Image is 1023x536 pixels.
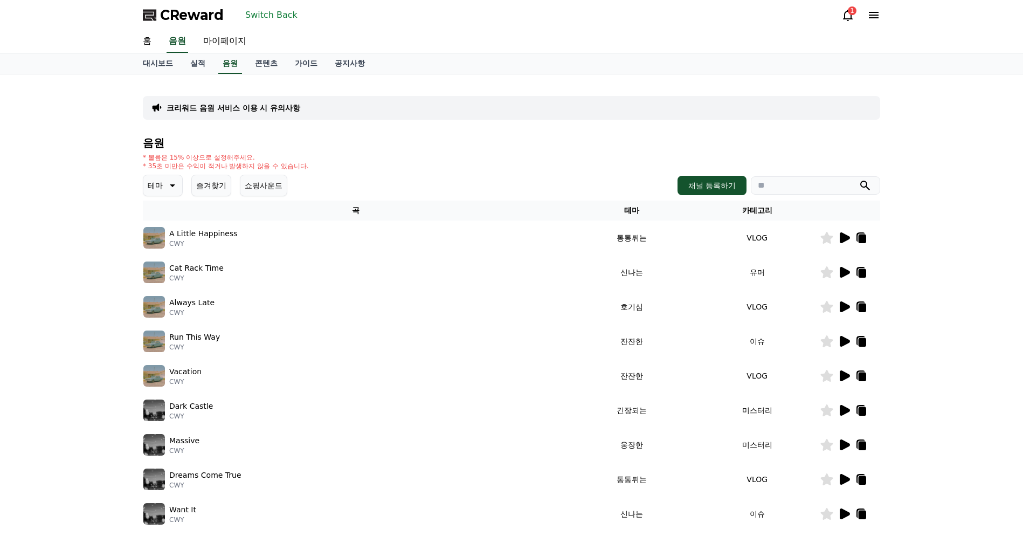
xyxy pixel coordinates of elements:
[134,30,160,53] a: 홈
[694,359,820,393] td: VLOG
[169,412,213,421] p: CWY
[143,175,183,196] button: 테마
[169,401,213,412] p: Dark Castle
[167,30,188,53] a: 음원
[169,435,199,446] p: Massive
[694,462,820,497] td: VLOG
[694,255,820,290] td: 유머
[169,366,202,377] p: Vacation
[160,6,224,24] span: CReward
[169,332,220,343] p: Run This Way
[569,324,695,359] td: 잔잔한
[286,53,326,74] a: 가이드
[694,221,820,255] td: VLOG
[143,262,165,283] img: music
[169,446,199,455] p: CWY
[694,201,820,221] th: 카테고리
[169,343,220,352] p: CWY
[694,428,820,462] td: 미스터리
[169,274,224,283] p: CWY
[694,497,820,531] td: 이슈
[169,481,241,490] p: CWY
[694,324,820,359] td: 이슈
[143,6,224,24] a: CReward
[694,393,820,428] td: 미스터리
[169,263,224,274] p: Cat Rack Time
[678,176,746,195] button: 채널 등록하기
[143,137,880,149] h4: 음원
[182,53,214,74] a: 실적
[169,504,196,516] p: Want It
[569,393,695,428] td: 긴장되는
[167,102,300,113] a: 크리워드 음원 서비스 이용 시 유의사항
[569,497,695,531] td: 신나는
[143,503,165,525] img: music
[143,400,165,421] img: music
[143,331,165,352] img: music
[169,377,202,386] p: CWY
[134,53,182,74] a: 대시보드
[218,53,242,74] a: 음원
[569,290,695,324] td: 호기심
[143,434,165,456] img: music
[169,239,238,248] p: CWY
[143,162,309,170] p: * 35초 미만은 수익이 적거나 발생하지 않을 수 있습니다.
[169,470,241,481] p: Dreams Come True
[169,228,238,239] p: A Little Happiness
[143,153,309,162] p: * 볼륨은 15% 이상으로 설정해주세요.
[569,359,695,393] td: 잔잔한
[143,201,569,221] th: 곡
[169,516,196,524] p: CWY
[848,6,856,15] div: 1
[143,296,165,318] img: music
[569,201,695,221] th: 테마
[195,30,255,53] a: 마이페이지
[240,175,287,196] button: 쇼핑사운드
[246,53,286,74] a: 콘텐츠
[148,178,163,193] p: 테마
[694,290,820,324] td: VLOG
[569,428,695,462] td: 웅장한
[143,365,165,387] img: music
[569,255,695,290] td: 신나는
[241,6,302,24] button: Switch Back
[841,9,854,22] a: 1
[191,175,231,196] button: 즐겨찾기
[569,462,695,497] td: 통통튀는
[326,53,374,74] a: 공지사항
[169,308,215,317] p: CWY
[143,227,165,249] img: music
[143,469,165,490] img: music
[569,221,695,255] td: 통통튀는
[169,297,215,308] p: Always Late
